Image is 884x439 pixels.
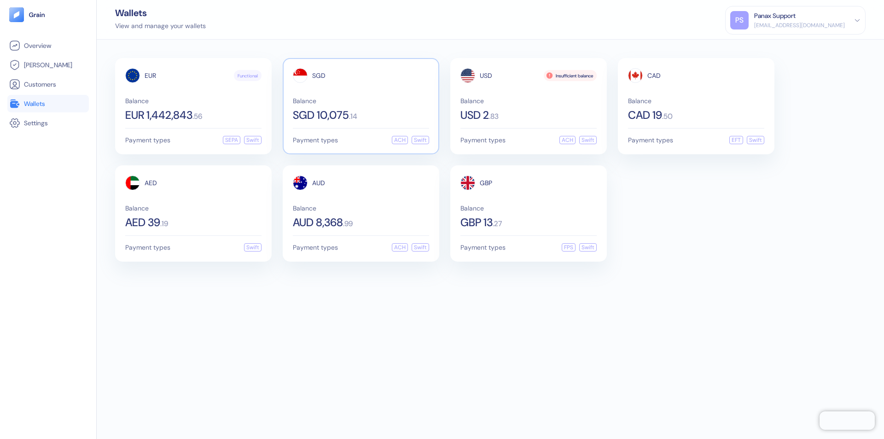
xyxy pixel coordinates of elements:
a: Settings [9,117,87,129]
span: CAD 19 [628,110,662,121]
span: AED [145,180,157,186]
span: Balance [125,98,262,104]
span: GBP [480,180,492,186]
span: . 83 [489,113,499,120]
div: Swift [412,243,429,252]
span: Payment types [460,137,506,143]
div: FPS [562,243,576,252]
span: EUR [145,72,156,79]
span: Overview [24,41,51,50]
span: GBP 13 [460,217,493,228]
div: Insufficient balance [544,70,597,81]
div: EFT [729,136,743,144]
span: Payment types [293,244,338,251]
div: Swift [244,136,262,144]
span: EUR 1,442,843 [125,110,192,121]
span: Payment types [293,137,338,143]
span: AUD [312,180,325,186]
div: ACH [392,243,408,252]
span: USD 2 [460,110,489,121]
span: Functional [238,72,258,79]
span: [PERSON_NAME] [24,60,72,70]
span: Balance [460,205,597,211]
div: Swift [579,136,597,144]
img: logo [29,12,46,18]
div: View and manage your wallets [115,21,206,31]
div: Swift [579,243,597,252]
span: . 27 [493,220,502,228]
span: Payment types [125,137,170,143]
span: SGD 10,075 [293,110,349,121]
span: Payment types [125,244,170,251]
span: . 50 [662,113,673,120]
div: PS [730,11,749,29]
span: AED 39 [125,217,160,228]
span: Payment types [628,137,673,143]
span: AUD 8,368 [293,217,343,228]
div: Panax Support [754,11,796,21]
img: logo-tablet-V2.svg [9,7,24,22]
div: [EMAIL_ADDRESS][DOMAIN_NAME] [754,21,845,29]
a: Customers [9,79,87,90]
div: Swift [412,136,429,144]
div: ACH [559,136,576,144]
span: Balance [293,98,429,104]
span: Settings [24,118,48,128]
span: Payment types [460,244,506,251]
iframe: Chatra live chat [820,411,875,430]
span: . 99 [343,220,353,228]
span: Balance [293,205,429,211]
div: SEPA [223,136,240,144]
span: Balance [125,205,262,211]
span: SGD [312,72,326,79]
span: Balance [460,98,597,104]
span: USD [480,72,492,79]
span: . 14 [349,113,357,120]
div: ACH [392,136,408,144]
span: Balance [628,98,764,104]
div: Swift [747,136,764,144]
span: . 56 [192,113,202,120]
div: Wallets [115,8,206,18]
span: . 19 [160,220,168,228]
span: CAD [647,72,661,79]
div: Swift [244,243,262,252]
a: [PERSON_NAME] [9,59,87,70]
a: Overview [9,40,87,51]
span: Customers [24,80,56,89]
span: Wallets [24,99,45,108]
a: Wallets [9,98,87,109]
